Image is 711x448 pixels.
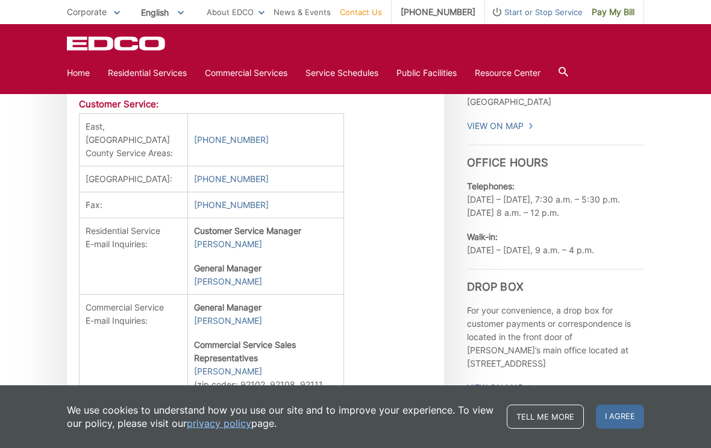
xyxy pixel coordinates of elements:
[194,365,262,378] a: [PERSON_NAME]
[467,381,534,394] a: View On Map
[467,304,644,370] p: For your convenience, a drop box for customer payments or correspondence is located in the front ...
[80,114,188,166] td: East, [GEOGRAPHIC_DATA] County Service Areas:
[340,5,382,19] a: Contact Us
[194,263,262,273] strong: General Manager
[305,66,378,80] a: Service Schedules
[194,172,269,186] a: [PHONE_NUMBER]
[194,314,262,327] a: [PERSON_NAME]
[67,7,107,17] span: Corporate
[67,403,495,430] p: We use cookies to understand how you use our site and to improve your experience. To view our pol...
[467,181,515,191] b: Telephones:
[80,192,188,218] td: Fax:
[194,275,262,288] a: [PERSON_NAME]
[467,230,644,257] p: [DATE] – [DATE], 9 a.m. – 4 p.m.
[194,238,262,251] a: [PERSON_NAME]
[467,119,534,133] a: View On Map
[467,180,644,219] p: [DATE] – [DATE], 7:30 a.m. – 5:30 p.m. [DATE] 8 a.m. – 12 p.m.
[80,166,188,192] td: [GEOGRAPHIC_DATA]:
[475,66,540,80] a: Resource Center
[108,66,187,80] a: Residential Services
[467,145,644,169] h3: Office Hours
[132,2,193,22] span: English
[596,405,644,429] span: I agree
[187,417,251,430] a: privacy policy
[467,82,644,109] p: [STREET_ADDRESS] [GEOGRAPHIC_DATA]
[467,232,498,242] b: Walk-in:
[79,99,432,110] h4: Customer Service:
[194,338,337,405] p: (zip codes: 92102, 92108, 92111, 92117, 92119, 92120, 92123, 92124)
[507,405,584,429] a: Tell me more
[67,36,167,51] a: EDCD logo. Return to the homepage.
[194,339,296,363] strong: Commercial Service Sales Representatives
[194,198,269,212] a: [PHONE_NUMBER]
[396,66,457,80] a: Public Facilities
[194,226,301,236] strong: Customer Service Manager
[194,302,262,312] strong: General Manager
[80,218,188,295] td: Residential Service E-mail Inquiries:
[274,5,331,19] a: News & Events
[67,66,90,80] a: Home
[194,133,269,147] a: [PHONE_NUMBER]
[467,269,644,294] h3: Drop Box
[205,66,287,80] a: Commercial Services
[207,5,265,19] a: About EDCO
[592,5,634,19] span: Pay My Bill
